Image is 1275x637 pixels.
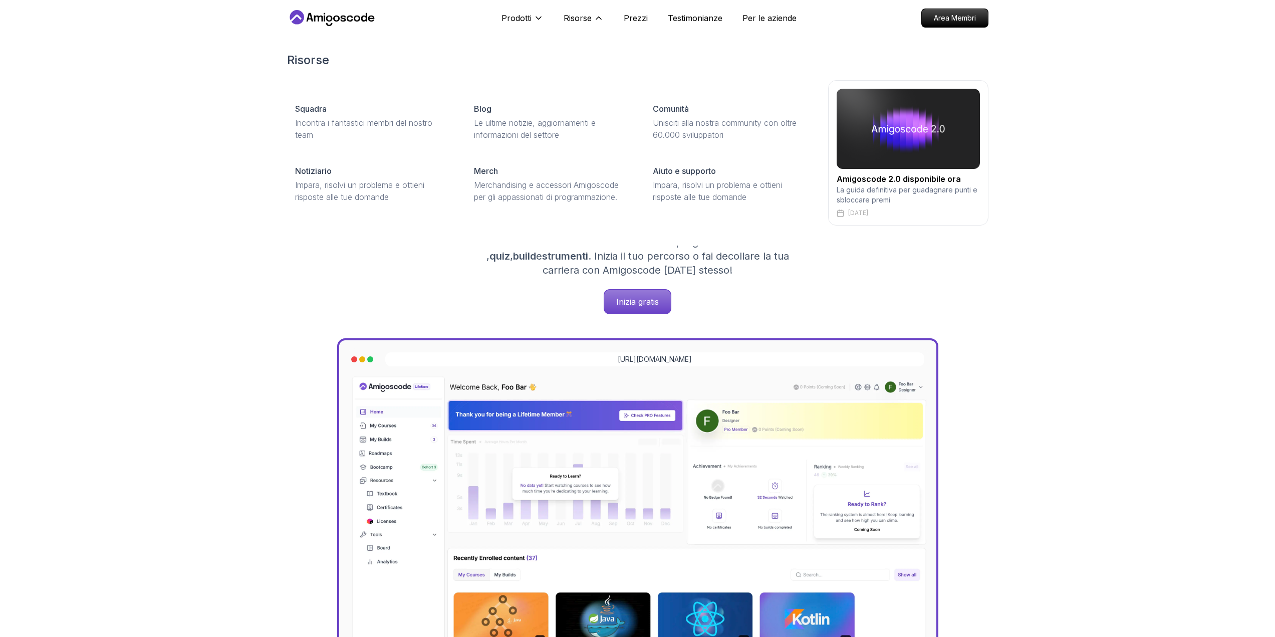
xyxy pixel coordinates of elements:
[295,180,424,202] font: Impara, risolvi un problema e ottieni risposte alle tue domande
[564,12,604,32] button: Risorse
[618,355,692,363] font: [URL][DOMAIN_NAME]
[645,95,816,149] a: ComunitàUnisciti alla nostra community con oltre 60.000 sviluppatori
[837,89,980,169] img: codice amico 2.0
[653,104,689,114] font: Comunità
[501,12,544,32] button: Prodotti
[668,13,722,23] font: Testimonianze
[466,95,637,149] a: BlogLe ultime notizie, aggiornamenti e informazioni del settore
[474,180,619,202] font: Merchandising e accessori Amigoscode per gli appassionati di programmazione.
[295,104,327,114] font: Squadra
[934,14,976,22] font: Area Membri
[604,289,671,314] a: Inizia gratis
[287,53,329,67] font: Risorse
[287,157,458,211] a: NotiziarioImpara, risolvi un problema e ottieni risposte alle tue domande
[474,166,498,176] font: Merch
[837,185,977,204] font: La guida definitiva per guadagnare punti e sbloccare premi
[921,9,988,28] a: Area Membri
[542,250,588,262] font: strumenti
[837,174,961,184] font: Amigoscode 2.0 disponibile ora
[668,12,722,24] a: Testimonianze
[489,250,510,262] font: quiz
[466,157,637,211] a: MerchMerchandising e accessori Amigoscode per gli appassionati di programmazione.
[536,250,542,262] font: e
[295,118,432,140] font: Incontra i fantastici membri del nostro team
[510,250,513,262] font: ,
[742,12,797,24] a: Per le aziende
[742,13,797,23] font: Per le aziende
[501,13,532,23] font: Prodotti
[543,250,789,276] font: . Inizia il tuo percorso o fai decollare la tua carriera con Amigoscode [DATE] stesso!
[653,166,716,176] font: Aiuto e supporto
[653,180,782,202] font: Impara, risolvi un problema e ottieni risposte alle tue domande
[645,157,816,211] a: Aiuto e supportoImpara, risolvi un problema e ottieni risposte alle tue domande
[828,80,988,226] a: codice amico 2.0Amigoscode 2.0 disponibile oraLa guida definitiva per guadagnare punti e sbloccar...
[624,13,648,23] font: Prezzi
[474,104,491,114] font: Blog
[653,118,797,140] font: Unisciti alla nostra community con oltre 60.000 sviluppatori
[513,250,536,262] font: build
[287,95,458,149] a: SquadraIncontra i fantastici membri del nostro team
[848,209,868,217] font: [DATE]
[618,354,692,364] a: [URL][DOMAIN_NAME]
[295,166,332,176] font: Notiziario
[474,118,596,140] font: Le ultime notizie, aggiornamenti e informazioni del settore
[624,12,648,24] a: Prezzi
[616,297,659,307] font: Inizia gratis
[564,13,592,23] font: Risorse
